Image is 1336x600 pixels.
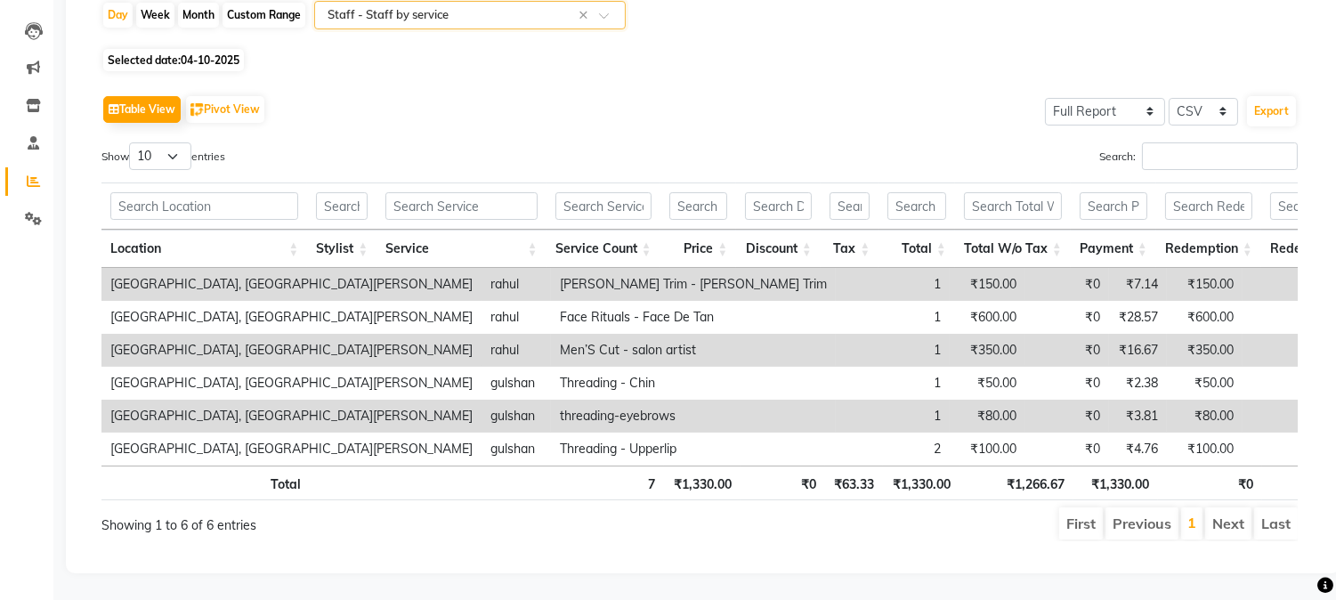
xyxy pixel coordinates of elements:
[482,268,551,301] td: rahul
[555,192,652,220] input: Search Service Count
[1071,230,1156,268] th: Payment: activate to sort column ascending
[1099,142,1298,170] label: Search:
[178,3,219,28] div: Month
[101,301,482,334] td: [GEOGRAPHIC_DATA], [GEOGRAPHIC_DATA][PERSON_NAME]
[1165,192,1252,220] input: Search Redemption
[950,301,1025,334] td: ₹600.00
[551,301,836,334] td: Face Rituals - Face De Tan
[551,268,836,301] td: [PERSON_NAME] Trim - [PERSON_NAME] Trim
[955,230,1071,268] th: Total W/o Tax: activate to sort column ascending
[129,142,191,170] select: Showentries
[551,334,836,367] td: Men’S Cut - salon artist
[1025,367,1109,400] td: ₹0
[307,230,377,268] th: Stylist: activate to sort column ascending
[836,433,950,466] td: 2
[482,367,551,400] td: gulshan
[964,192,1062,220] input: Search Total W/o Tax
[550,466,664,500] th: 7
[101,268,482,301] td: [GEOGRAPHIC_DATA], [GEOGRAPHIC_DATA][PERSON_NAME]
[1167,334,1243,367] td: ₹350.00
[1109,367,1167,400] td: ₹2.38
[101,230,307,268] th: Location: activate to sort column ascending
[836,301,950,334] td: 1
[950,268,1025,301] td: ₹150.00
[551,433,836,466] td: Threading - Upperlip
[1080,192,1147,220] input: Search Payment
[385,192,537,220] input: Search Service
[103,96,181,123] button: Table View
[741,466,825,500] th: ₹0
[825,466,884,500] th: ₹63.33
[836,400,950,433] td: 1
[1167,301,1243,334] td: ₹600.00
[101,400,482,433] td: [GEOGRAPHIC_DATA], [GEOGRAPHIC_DATA][PERSON_NAME]
[1167,367,1243,400] td: ₹50.00
[1167,268,1243,301] td: ₹150.00
[316,192,368,220] input: Search Stylist
[1142,142,1298,170] input: Search:
[836,334,950,367] td: 1
[1025,334,1109,367] td: ₹0
[1109,268,1167,301] td: ₹7.14
[745,192,812,220] input: Search Discount
[1247,96,1296,126] button: Export
[1109,400,1167,433] td: ₹3.81
[664,466,741,500] th: ₹1,330.00
[1025,433,1109,466] td: ₹0
[110,192,298,220] input: Search Location
[103,49,244,71] span: Selected date:
[950,334,1025,367] td: ₹350.00
[101,433,482,466] td: [GEOGRAPHIC_DATA], [GEOGRAPHIC_DATA][PERSON_NAME]
[103,3,133,28] div: Day
[190,103,204,117] img: pivot.png
[551,367,836,400] td: Threading - Chin
[482,334,551,367] td: rahul
[1187,514,1196,531] a: 1
[830,192,870,220] input: Search Tax
[1156,230,1261,268] th: Redemption: activate to sort column ascending
[579,6,594,25] span: Clear all
[377,230,546,268] th: Service: activate to sort column ascending
[1073,466,1158,500] th: ₹1,330.00
[1109,433,1167,466] td: ₹4.76
[1025,268,1109,301] td: ₹0
[1109,301,1167,334] td: ₹28.57
[136,3,174,28] div: Week
[482,400,551,433] td: gulshan
[1158,466,1262,500] th: ₹0
[101,367,482,400] td: [GEOGRAPHIC_DATA], [GEOGRAPHIC_DATA][PERSON_NAME]
[223,3,305,28] div: Custom Range
[660,230,737,268] th: Price: activate to sort column ascending
[101,466,310,500] th: Total
[101,506,585,535] div: Showing 1 to 6 of 6 entries
[1167,400,1243,433] td: ₹80.00
[1109,334,1167,367] td: ₹16.67
[883,466,959,500] th: ₹1,330.00
[879,230,955,268] th: Total: activate to sort column ascending
[950,400,1025,433] td: ₹80.00
[101,142,225,170] label: Show entries
[950,367,1025,400] td: ₹50.00
[959,466,1073,500] th: ₹1,266.67
[482,433,551,466] td: gulshan
[547,230,660,268] th: Service Count: activate to sort column ascending
[186,96,264,123] button: Pivot View
[181,53,239,67] span: 04-10-2025
[836,268,950,301] td: 1
[821,230,879,268] th: Tax: activate to sort column ascending
[482,301,551,334] td: rahul
[1025,400,1109,433] td: ₹0
[101,334,482,367] td: [GEOGRAPHIC_DATA], [GEOGRAPHIC_DATA][PERSON_NAME]
[836,367,950,400] td: 1
[669,192,728,220] input: Search Price
[1025,301,1109,334] td: ₹0
[887,192,946,220] input: Search Total
[551,400,836,433] td: threading-eyebrows
[1167,433,1243,466] td: ₹100.00
[950,433,1025,466] td: ₹100.00
[736,230,821,268] th: Discount: activate to sort column ascending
